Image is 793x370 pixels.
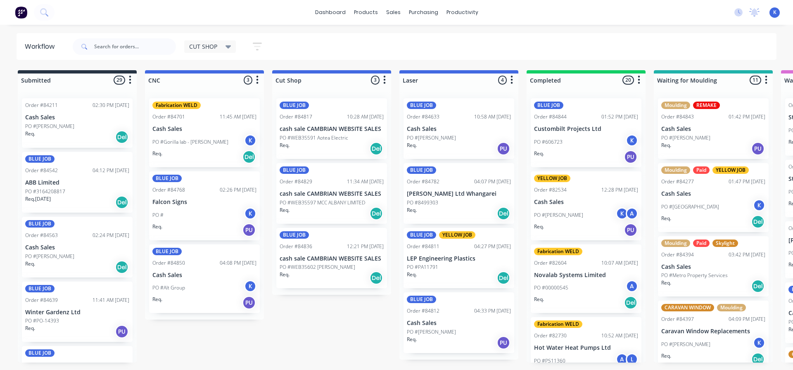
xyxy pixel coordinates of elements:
div: Order #82730 [534,332,567,339]
div: YELLOW JOBOrder #8253412:28 PM [DATE]Cash SalesPO #[PERSON_NAME]KAReq.PU [531,171,641,240]
div: 04:27 PM [DATE] [474,243,511,250]
div: BLUE JOB [407,102,436,109]
div: BLUE JOB [25,285,55,292]
div: BLUE JOB [280,166,309,174]
div: PU [497,142,510,155]
div: Order #84563 [25,232,58,239]
div: BLUE JOBOrder #8483612:21 PM [DATE]cash sale CAMBRIAN WEBSITE SALESPO #WEB35602 [PERSON_NAME]Req.Del [276,228,387,289]
p: PO #WEB35591 Aotea Electric [280,134,348,142]
p: Req. [DATE] [25,195,51,203]
p: Falcon Signs [152,199,256,206]
p: Hot Water Heat Pumps Ltd [534,344,638,351]
div: BLUE JOB [407,166,436,174]
div: BLUE JOBOrder #8481204:33 PM [DATE]Cash SalesPO #[PERSON_NAME]Req.PU [404,292,514,353]
div: PU [115,325,128,338]
div: BLUE JOBOrder #8482911:34 AM [DATE]cash sale CAMBRIAN WEBSITE SALESPO #WEB35597 MCC ALBANY LIMITE... [276,163,387,224]
p: LEP Engineering Plastics [407,255,511,262]
p: Cash Sales [661,126,765,133]
div: Order #84811 [407,243,439,250]
p: PO #[PERSON_NAME] [25,123,74,130]
div: REMAKE [693,102,720,109]
div: products [350,6,382,19]
div: Order #84782 [407,178,439,185]
div: MouldingPaidSkylightOrder #8439403:42 PM [DATE]Cash SalesPO #Metro Property ServicesReq.Del [658,236,769,297]
div: K [244,280,256,292]
div: Order #84844 [534,113,567,121]
div: CARAVAN WINDOWMouldingOrder #8439704:09 PM [DATE]Caravan Window ReplacementsPO #[PERSON_NAME]KReq... [658,301,769,370]
p: PO #8499303 [407,199,438,206]
div: K [244,134,256,147]
div: Order #84394 [661,251,694,259]
div: YELLOW JOB [534,175,570,182]
div: Fabrication WELDOrder #8260410:07 AM [DATE]Novalab Systems LimitedPO #00000545AReq.Del [531,244,641,313]
div: A [626,280,638,292]
p: Cash Sales [152,272,256,279]
img: Factory [15,6,27,19]
p: Cash Sales [25,114,129,121]
p: Req. [534,223,544,230]
p: PO #WEB35602 [PERSON_NAME] [280,263,355,271]
p: ABB Limited [25,179,129,186]
div: BLUE JOBOrder #8463911:41 AM [DATE]Winter Gardenz LtdPO #PO-14393Req.PU [22,282,133,342]
p: Req. [407,142,417,149]
div: 01:52 PM [DATE] [601,113,638,121]
p: PO #PA11791 [407,263,438,271]
div: BLUE JOB [152,175,182,182]
div: Del [370,271,383,285]
div: A [616,353,628,365]
div: 10:58 AM [DATE] [474,113,511,121]
p: PO #Metro Property Services [661,272,728,279]
div: BLUE JOB [407,296,436,303]
div: Order #84836 [280,243,312,250]
div: Skylight [712,240,738,247]
div: Order #8421102:30 PM [DATE]Cash SalesPO #[PERSON_NAME]Req.Del [22,98,133,148]
div: 02:24 PM [DATE] [93,232,129,239]
div: 04:08 PM [DATE] [220,259,256,267]
div: BLUE JOB [152,248,182,255]
div: BLUE JOBOrder #8454204:12 PM [DATE]ABB LimitedPO #3164208817Req.[DATE]Del [22,152,133,213]
p: Req. [25,260,35,268]
div: Fabrication WELD [534,248,582,255]
div: PU [497,336,510,349]
p: PO # [152,211,164,219]
div: BLUE JOB [25,349,55,357]
p: Req. [152,296,162,303]
div: Del [115,261,128,274]
div: A [626,207,638,220]
div: productivity [442,6,482,19]
p: Req. [280,206,290,214]
p: Req. [152,223,162,230]
p: Req. [25,130,35,138]
div: PU [624,150,637,164]
p: PO #[PERSON_NAME] [534,211,583,219]
div: BLUE JOBOrder #8485004:08 PM [DATE]Cash SalesPO #Alt GroupKReq.PU [149,244,260,313]
p: Req. [661,352,671,360]
div: 12:28 PM [DATE] [601,186,638,194]
div: 10:28 AM [DATE] [347,113,384,121]
div: Del [751,280,765,293]
div: Workflow [25,42,59,52]
div: 04:12 PM [DATE] [93,167,129,174]
div: 04:09 PM [DATE] [729,315,765,323]
div: Order #84843 [661,113,694,121]
div: 11:34 AM [DATE] [347,178,384,185]
p: Cash Sales [407,126,511,133]
div: BLUE JOBOrder #8463310:58 AM [DATE]Cash SalesPO #[PERSON_NAME]Req.PU [404,98,514,159]
p: cash sale CAMBRIAN WEBSITE SALES [280,190,384,197]
div: Order #84633 [407,113,439,121]
div: Paid [693,166,710,174]
div: 02:26 PM [DATE] [220,186,256,194]
div: K [753,199,765,211]
p: PO #WEB35597 MCC ALBANY LIMITED [280,199,365,206]
div: Order #84850 [152,259,185,267]
div: Order #82534 [534,186,567,194]
div: Moulding [661,240,690,247]
div: CARAVAN WINDOW [661,304,714,311]
p: PO #00000545 [534,284,568,292]
div: Fabrication WELDOrder #8470111:45 AM [DATE]Cash SalesPO #Gorilla lab - [PERSON_NAME]KReq.Del [149,98,260,167]
div: 01:47 PM [DATE] [729,178,765,185]
div: L [626,353,638,365]
div: Moulding [717,304,746,311]
div: Del [751,353,765,366]
p: PO #Gorilla lab - [PERSON_NAME] [152,138,228,146]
